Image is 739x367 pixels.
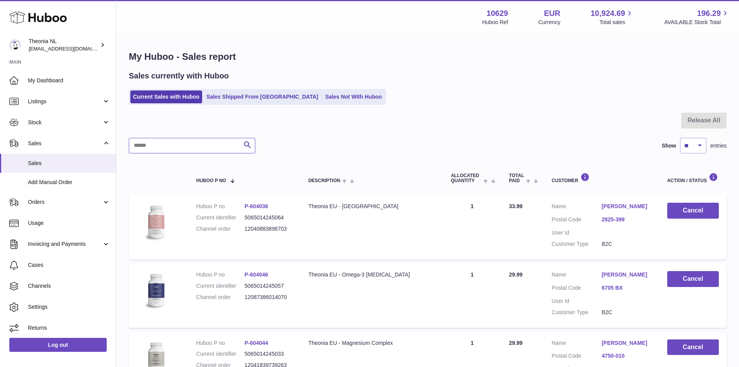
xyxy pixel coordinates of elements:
dt: Huboo P no [196,271,245,278]
dd: B2C [602,240,652,248]
dt: Postal Code [552,284,602,294]
a: 4750-010 [602,352,652,360]
span: 33.99 [509,203,523,209]
dt: Name [552,271,602,280]
dt: Customer Type [552,309,602,316]
dt: Channel order [196,294,245,301]
dd: 12087386014070 [244,294,293,301]
a: Log out [9,338,107,352]
a: 10,924.69 Total sales [590,8,634,26]
button: Cancel [667,203,719,219]
h1: My Huboo - Sales report [129,50,727,63]
dt: Huboo P no [196,203,245,210]
dt: Postal Code [552,352,602,362]
div: Theonia EU - Omega-3 [MEDICAL_DATA] [308,271,435,278]
img: 106291725893086.jpg [137,271,175,310]
label: Show [662,142,676,150]
img: 106291725893222.jpg [137,203,175,242]
span: [EMAIL_ADDRESS][DOMAIN_NAME] [29,45,114,52]
span: Cases [28,261,110,269]
a: Sales Shipped From [GEOGRAPHIC_DATA] [204,90,321,103]
div: Action / Status [667,173,719,183]
a: 196.29 AVAILABLE Stock Total [664,8,730,26]
div: Customer [552,173,652,183]
span: 29.99 [509,271,523,278]
dt: Current identifier [196,350,245,358]
a: P-604036 [244,203,268,209]
dd: 5065014245064 [244,214,293,221]
span: 196.29 [697,8,721,19]
a: Sales Not With Huboo [322,90,384,103]
a: 2825-399 [602,216,652,223]
a: P-604046 [244,271,268,278]
span: AVAILABLE Stock Total [664,19,730,26]
td: 1 [443,263,501,328]
button: Cancel [667,339,719,355]
h2: Sales currently with Huboo [129,71,229,81]
span: Total sales [599,19,634,26]
div: Theonia EU - [GEOGRAPHIC_DATA] [308,203,435,210]
dt: Current identifier [196,214,245,221]
span: 10,924.69 [590,8,625,19]
td: 1 [443,195,501,259]
span: Huboo P no [196,178,226,183]
span: Stock [28,119,102,126]
span: Usage [28,219,110,227]
span: Description [308,178,340,183]
dt: Huboo P no [196,339,245,347]
span: Invoicing and Payments [28,240,102,248]
span: My Dashboard [28,77,110,84]
img: info@wholesomegoods.eu [9,39,21,51]
a: [PERSON_NAME] [602,271,652,278]
span: Sales [28,140,102,147]
dt: User Id [552,297,602,305]
strong: 10629 [486,8,508,19]
dd: B2C [602,309,652,316]
dt: Name [552,339,602,349]
span: ALLOCATED Quantity [451,173,481,183]
div: Theonia NL [29,38,99,52]
dd: 5065014245033 [244,350,293,358]
span: Sales [28,160,110,167]
dt: Postal Code [552,216,602,225]
a: [PERSON_NAME] [602,203,652,210]
dt: Current identifier [196,282,245,290]
div: Currency [538,19,561,26]
span: Settings [28,303,110,311]
button: Cancel [667,271,719,287]
span: Listings [28,98,102,105]
dt: User Id [552,229,602,237]
span: Total paid [509,173,524,183]
span: Orders [28,198,102,206]
a: P-604044 [244,340,268,346]
div: Huboo Ref [482,19,508,26]
div: Theonia EU - Magnesium Complex [308,339,435,347]
a: Current Sales with Huboo [130,90,202,103]
a: [PERSON_NAME] [602,339,652,347]
dt: Channel order [196,225,245,233]
dt: Name [552,203,602,212]
span: Returns [28,324,110,332]
span: Channels [28,282,110,290]
a: 6705 BX [602,284,652,292]
strong: EUR [544,8,560,19]
span: 29.99 [509,340,523,346]
dd: 5065014245057 [244,282,293,290]
dd: 12040883896703 [244,225,293,233]
span: Add Manual Order [28,179,110,186]
span: entries [710,142,727,150]
dt: Customer Type [552,240,602,248]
